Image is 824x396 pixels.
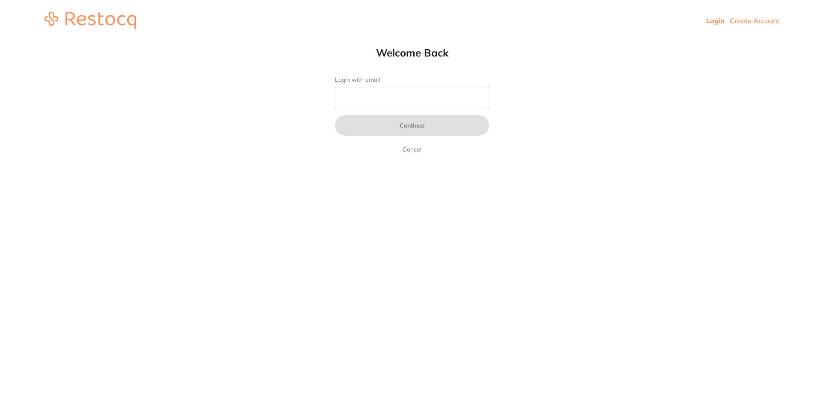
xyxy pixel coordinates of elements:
[335,76,489,83] label: Login with email
[45,12,136,29] img: restocq_logo.svg
[706,16,725,25] a: Login
[335,115,489,136] button: Continue
[318,46,506,59] h1: Welcome Back
[401,144,423,155] a: Cancel
[730,16,779,25] a: Create Account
